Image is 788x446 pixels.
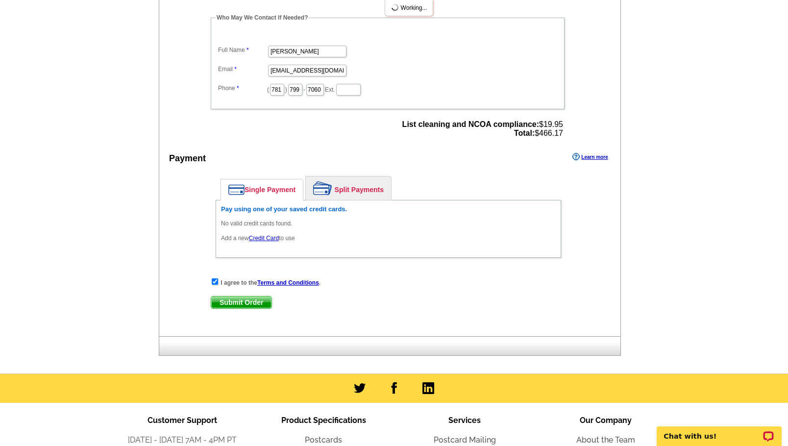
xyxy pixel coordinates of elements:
a: Terms and Conditions [257,279,319,286]
span: $19.95 $466.17 [402,120,563,138]
span: Our Company [580,416,632,425]
dd: ( ) - Ext. [216,81,560,97]
span: Product Specifications [281,416,366,425]
a: Learn more [572,153,608,161]
strong: Total: [514,129,535,137]
span: Submit Order [211,297,271,308]
div: Payment [169,152,206,165]
a: Single Payment [221,179,303,200]
strong: I agree to the . [221,279,320,286]
li: [DATE] - [DATE] 7AM - 4PM PT [112,434,253,446]
label: Full Name [218,46,267,54]
label: Email [218,65,267,74]
img: single-payment.png [228,184,245,195]
label: Phone [218,84,267,93]
legend: Who May We Contact If Needed? [216,13,309,22]
a: Credit Card [249,235,279,242]
p: No valid credit cards found. [221,219,556,228]
p: Add a new to use [221,234,556,243]
img: loading... [391,3,399,11]
a: About the Team [576,435,635,445]
img: split-payment.png [313,181,332,195]
a: Postcards [305,435,342,445]
h6: Pay using one of your saved credit cards. [221,205,556,213]
span: Customer Support [148,416,217,425]
span: Services [448,416,481,425]
strong: List cleaning and NCOA compliance: [402,120,539,128]
iframe: LiveChat chat widget [650,415,788,446]
a: Split Payments [306,176,391,200]
a: Postcard Mailing [434,435,496,445]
